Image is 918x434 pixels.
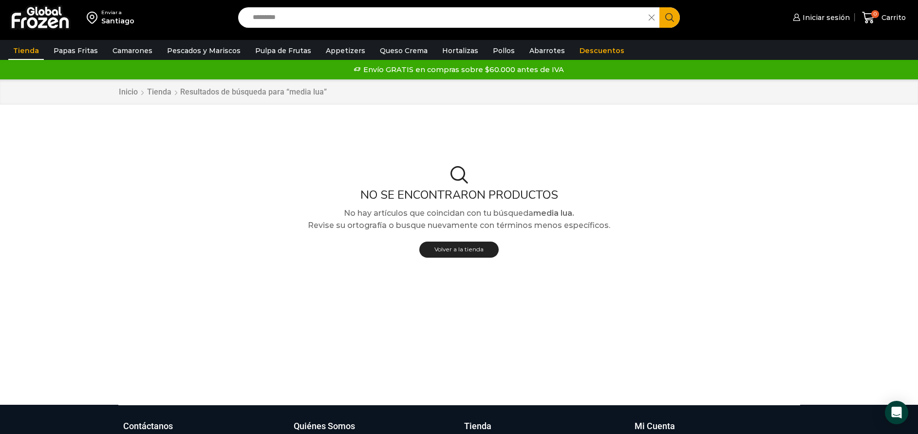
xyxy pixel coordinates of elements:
a: Iniciar sesión [790,8,850,27]
h3: Mi Cuenta [635,420,675,433]
div: Santiago [101,16,134,26]
span: 0 [871,10,879,18]
span: Volver a la tienda [434,245,484,253]
div: Enviar a [101,9,134,16]
div: Open Intercom Messenger [885,401,908,424]
h3: Tienda [464,420,491,433]
a: Papas Fritas [49,41,103,60]
a: Pulpa de Frutas [250,41,316,60]
button: Search button [659,7,680,28]
a: Appetizers [321,41,370,60]
a: Queso Crema [375,41,432,60]
h1: Resultados de búsqueda para “media lua” [180,87,327,96]
a: Inicio [118,87,138,98]
img: address-field-icon.svg [87,9,101,26]
h3: Contáctanos [123,420,173,433]
a: Hortalizas [437,41,483,60]
a: Tienda [147,87,172,98]
a: Volver a la tienda [419,242,499,258]
a: 0 Carrito [860,6,908,29]
a: Pescados y Mariscos [162,41,245,60]
a: Tienda [8,41,44,60]
strong: media lua. [533,208,574,218]
nav: Breadcrumb [118,87,327,98]
p: No hay artículos que coincidan con tu búsqueda Revise su ortografía o busque nuevamente con térmi... [111,207,807,232]
h3: Quiénes Somos [294,420,355,433]
h2: No se encontraron productos [111,188,807,202]
span: Iniciar sesión [800,13,850,22]
a: Descuentos [575,41,629,60]
a: Abarrotes [525,41,570,60]
a: Pollos [488,41,520,60]
span: Carrito [879,13,906,22]
a: Camarones [108,41,157,60]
